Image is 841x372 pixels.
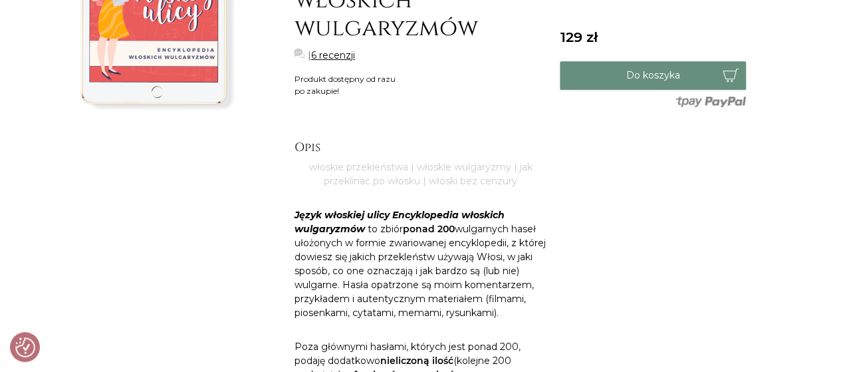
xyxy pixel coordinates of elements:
p: to zbiór wulgarnych haseł ułożonych w formie zwariowanej encyklopedii, z której dowiesz się jakic... [294,208,546,320]
img: Revisit consent button [15,337,35,357]
button: Do koszyka [560,61,746,90]
strong: ponad 200 [402,223,454,235]
p: włoskie przekleństwa | włoskie wulgaryzmy | jak przeklinać po włosku | włoski bez cenzury [294,160,546,188]
a: 6 recenzji [310,49,354,63]
button: Preferencje co do zgód [15,337,35,357]
strong: nieliczoną ilość [380,355,453,367]
em: Język włoskiej ulicy Encyklopedia włoskich wulgaryzmów [294,209,504,235]
span: 129 [560,29,597,45]
div: Produkt dostępny od razu po zakupie! [294,73,395,97]
h2: Opis [294,140,546,155]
